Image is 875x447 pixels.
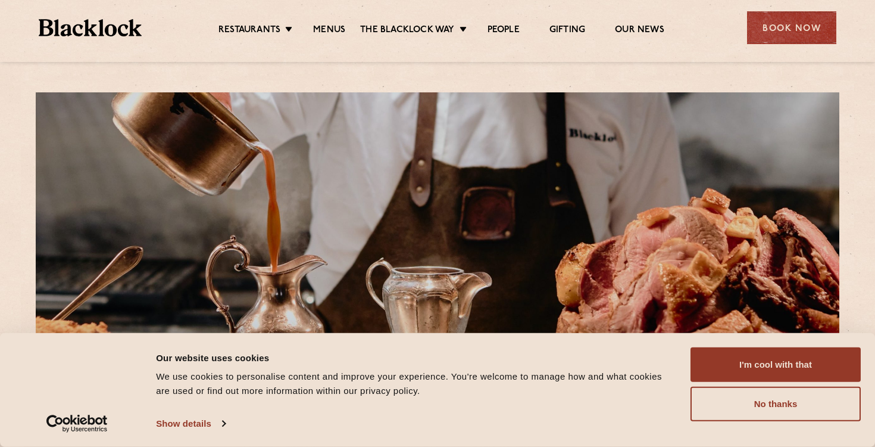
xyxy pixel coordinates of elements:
button: I'm cool with that [690,347,861,382]
div: Book Now [747,11,836,44]
a: Show details [156,415,225,433]
a: The Blacklock Way [360,24,454,38]
div: We use cookies to personalise content and improve your experience. You're welcome to manage how a... [156,370,677,398]
a: Gifting [549,24,585,38]
button: No thanks [690,387,861,421]
img: BL_Textured_Logo-footer-cropped.svg [39,19,142,36]
a: Our News [615,24,664,38]
a: Restaurants [218,24,280,38]
div: Our website uses cookies [156,350,677,365]
a: Menus [313,24,345,38]
a: People [487,24,520,38]
a: Usercentrics Cookiebot - opens in a new window [25,415,129,433]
